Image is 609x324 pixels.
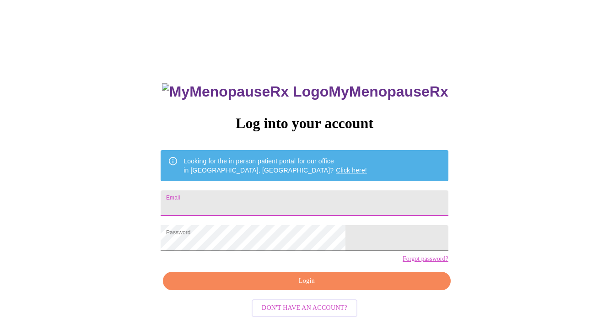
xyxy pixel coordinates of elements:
a: Don't have an account? [249,303,360,311]
a: Forgot password? [403,255,448,263]
button: Login [163,272,450,291]
button: Don't have an account? [252,299,357,317]
h3: MyMenopauseRx [162,83,448,100]
span: Login [173,275,440,287]
h3: Log into your account [161,115,448,132]
div: Looking for the in person patient portal for our office in [GEOGRAPHIC_DATA], [GEOGRAPHIC_DATA]? [183,153,367,178]
img: MyMenopauseRx Logo [162,83,329,100]
a: Click here! [336,167,367,174]
span: Don't have an account? [262,302,347,314]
